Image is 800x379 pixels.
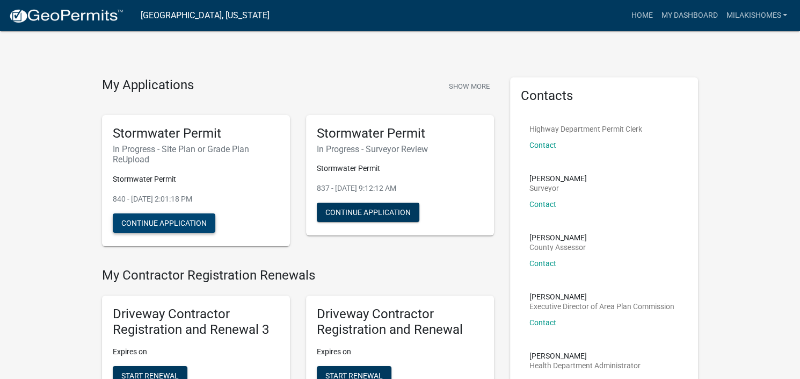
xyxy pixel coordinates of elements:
p: [PERSON_NAME] [529,175,587,182]
p: County Assessor [529,244,587,251]
a: Contact [529,318,556,327]
a: milakishomes [722,5,791,26]
p: Executive Director of Area Plan Commission [529,303,674,310]
a: Contact [529,141,556,149]
p: [PERSON_NAME] [529,293,674,301]
h5: Driveway Contractor Registration and Renewal [317,306,483,338]
p: Health Department Administrator [529,362,641,369]
a: Contact [529,200,556,209]
p: Stormwater Permit [113,174,279,185]
p: Highway Department Permit Clerk [529,125,642,133]
a: Contact [529,259,556,268]
p: Stormwater Permit [317,163,483,174]
h5: Driveway Contractor Registration and Renewal 3 [113,306,279,338]
p: [PERSON_NAME] [529,234,587,241]
h4: My Applications [102,77,194,94]
p: [PERSON_NAME] [529,352,641,360]
h5: Stormwater Permit [113,126,279,141]
h5: Contacts [521,88,687,104]
p: Expires on [317,346,483,357]
a: Home [627,5,657,26]
h6: In Progress - Site Plan or Grade Plan ReUpload [113,144,279,165]
button: Continue Application [317,203,419,222]
button: Show More [445,77,494,95]
a: My Dashboard [657,5,722,26]
a: [GEOGRAPHIC_DATA], [US_STATE] [141,6,270,25]
h6: In Progress - Surveyor Review [317,144,483,154]
p: 840 - [DATE] 2:01:18 PM [113,194,279,205]
button: Continue Application [113,213,215,233]
p: Expires on [113,346,279,357]
p: 837 - [DATE] 9:12:12 AM [317,183,483,194]
h4: My Contractor Registration Renewals [102,268,494,283]
h5: Stormwater Permit [317,126,483,141]
p: Surveyor [529,184,587,192]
